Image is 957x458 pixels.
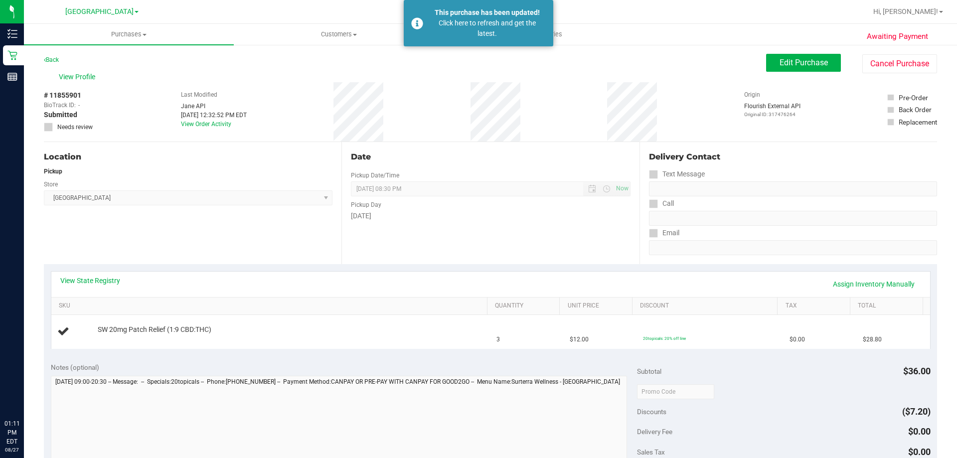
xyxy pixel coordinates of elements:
span: Sales Tax [637,448,665,456]
label: Email [649,226,679,240]
span: 3 [496,335,500,344]
div: Date [351,151,630,163]
input: Format: (999) 999-9999 [649,181,937,196]
label: Origin [744,90,760,99]
label: Pickup Date/Time [351,171,399,180]
span: Hi, [PERSON_NAME]! [873,7,938,15]
div: Flourish External API [744,102,800,118]
span: $0.00 [790,335,805,344]
span: $0.00 [908,426,931,437]
inline-svg: Inventory [7,29,17,39]
span: Needs review [57,123,93,132]
div: Back Order [899,105,932,115]
span: 20topicals: 20% off line [643,336,686,341]
a: View State Registry [60,276,120,286]
span: $36.00 [903,366,931,376]
button: Cancel Purchase [862,54,937,73]
span: Customers [234,30,443,39]
a: Unit Price [568,302,629,310]
a: Discount [640,302,774,310]
strong: Pickup [44,168,62,175]
a: Assign Inventory Manually [826,276,921,293]
span: [GEOGRAPHIC_DATA] [65,7,134,16]
a: Purchases [24,24,234,45]
div: Replacement [899,117,937,127]
span: Discounts [637,403,666,421]
label: Call [649,196,674,211]
a: Tax [786,302,846,310]
div: Delivery Contact [649,151,937,163]
iframe: Resource center unread badge [29,377,41,389]
span: # 11855901 [44,90,81,101]
span: BioTrack ID: [44,101,76,110]
a: Total [858,302,919,310]
a: Customers [234,24,444,45]
span: Purchases [24,30,234,39]
div: Pre-Order [899,93,928,103]
span: - [78,101,80,110]
p: 08/27 [4,446,19,454]
div: This purchase has been updated! [429,7,546,18]
div: [DATE] 12:32:52 PM EDT [181,111,247,120]
span: Submitted [44,110,77,120]
span: ($7.20) [902,406,931,417]
inline-svg: Reports [7,72,17,82]
span: SW 20mg Patch Relief (1:9 CBD:THC) [98,325,211,334]
p: 01:11 PM EDT [4,419,19,446]
p: Original ID: 317476264 [744,111,800,118]
span: Delivery Fee [637,428,672,436]
span: $0.00 [908,447,931,457]
span: View Profile [59,72,99,82]
label: Last Modified [181,90,217,99]
a: View Order Activity [181,121,231,128]
label: Pickup Day [351,200,381,209]
input: Promo Code [637,384,714,399]
div: Click here to refresh and get the latest. [429,18,546,39]
label: Text Message [649,167,705,181]
label: Store [44,180,58,189]
span: Awaiting Payment [867,31,928,42]
a: Back [44,56,59,63]
a: SKU [59,302,483,310]
span: Subtotal [637,367,661,375]
span: $12.00 [570,335,589,344]
button: Edit Purchase [766,54,841,72]
input: Format: (999) 999-9999 [649,211,937,226]
inline-svg: Retail [7,50,17,60]
div: Location [44,151,332,163]
span: $28.80 [863,335,882,344]
a: Quantity [495,302,556,310]
span: Edit Purchase [780,58,828,67]
span: Notes (optional) [51,363,99,371]
div: [DATE] [351,211,630,221]
div: Jane API [181,102,247,111]
iframe: Resource center [10,378,40,408]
